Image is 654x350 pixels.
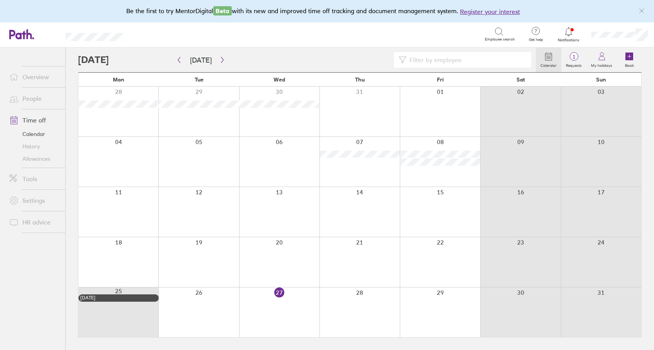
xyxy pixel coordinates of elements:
[516,76,525,83] span: Sat
[113,76,124,83] span: Mon
[556,26,581,42] a: Notifications
[213,6,232,15] span: Beta
[437,76,444,83] span: Fri
[144,31,163,37] div: Search
[3,140,65,153] a: History
[617,48,642,72] a: Book
[3,69,65,85] a: Overview
[3,91,65,106] a: People
[586,48,617,72] a: My holidays
[536,61,561,68] label: Calendar
[3,193,65,208] a: Settings
[355,76,365,83] span: Thu
[3,171,65,187] a: Tools
[561,54,586,60] span: 1
[3,112,65,128] a: Time off
[620,61,639,68] label: Book
[460,7,520,16] button: Register your interest
[556,38,581,42] span: Notifications
[561,48,586,72] a: 1Requests
[586,61,617,68] label: My holidays
[406,53,527,67] input: Filter by employee
[273,76,285,83] span: Wed
[126,6,528,16] div: Be the first to try MentorDigital with its new and improved time off tracking and document manage...
[596,76,606,83] span: Sun
[195,76,204,83] span: Tue
[3,153,65,165] a: Allowances
[3,128,65,140] a: Calendar
[80,295,157,301] div: [DATE]
[523,37,549,42] span: Get help
[184,54,218,66] button: [DATE]
[485,37,515,42] span: Employee search
[536,48,561,72] a: Calendar
[561,61,586,68] label: Requests
[3,214,65,230] a: HR advice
